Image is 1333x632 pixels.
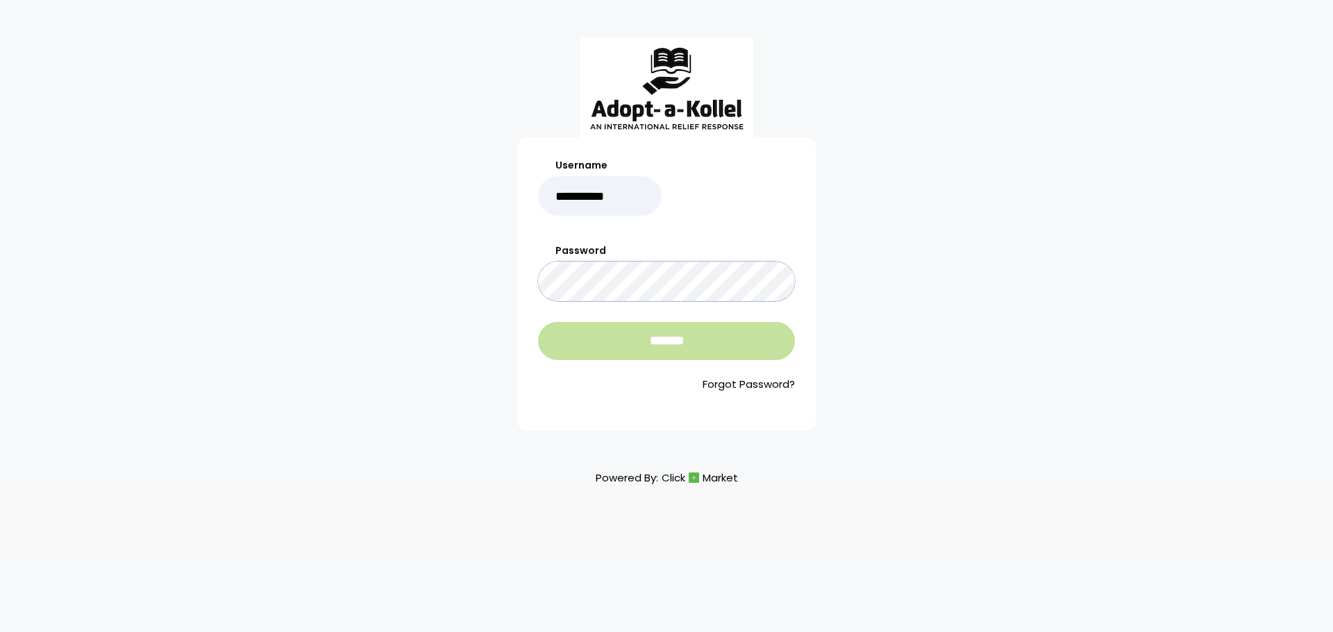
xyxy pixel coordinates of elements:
label: Password [538,244,795,258]
img: aak_logo_sm.jpeg [580,37,753,137]
a: ClickMarket [662,468,738,487]
img: cm_icon.png [689,472,699,483]
a: Forgot Password? [538,377,795,393]
p: Powered By: [596,468,738,487]
label: Username [538,158,662,173]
